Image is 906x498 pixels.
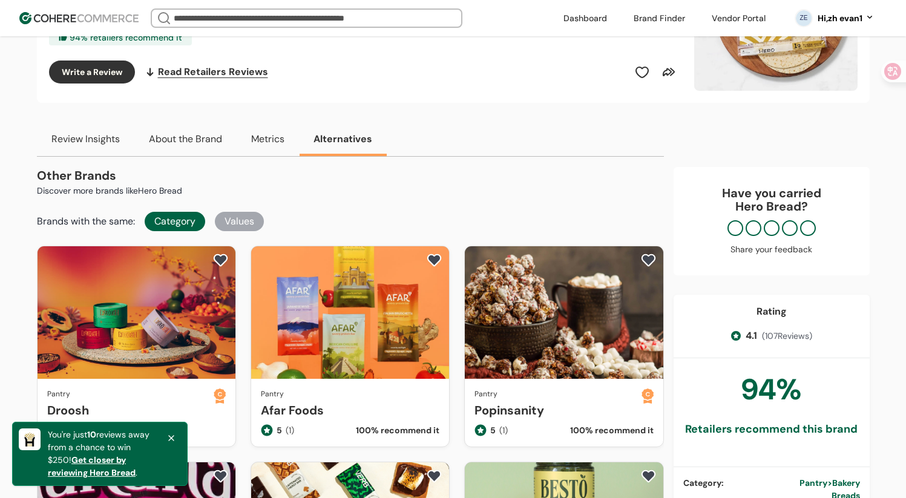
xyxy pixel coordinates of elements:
button: add to favorite [211,251,231,269]
span: Get closer by reviewing Hero Bread [48,454,136,478]
button: Write a Review [49,61,135,84]
div: Values [215,212,264,231]
div: Category : [683,477,790,490]
a: Droosh [47,401,214,419]
img: Cohere Logo [19,12,139,24]
a: Read Retailers Reviews [145,61,268,84]
button: Alternatives [299,122,387,156]
span: Brands with the same: [37,214,135,229]
span: 4.1 [746,329,757,343]
span: Pantry [799,477,827,488]
span: 10 [87,429,96,440]
button: Metrics [237,122,299,156]
p: Discover more brands like Hero Bread [37,185,664,197]
div: Share your feedback [686,243,858,256]
a: You're just10reviews away from a chance to win $250!Get closer by reviewing Hero Bread. [48,429,149,478]
span: Read Retailers Reviews [158,65,268,79]
button: add to favorite [638,467,658,485]
a: Afar Foods [261,401,439,419]
div: Hi, zh evan1 [818,12,862,25]
div: 94 % retailers recommend it [49,30,192,45]
a: Popinsanity [474,401,641,419]
button: add to favorite [638,251,658,269]
div: Retailers recommend this brand [685,421,858,437]
button: Hi,zh evan1 [818,12,875,25]
div: Have you carried [686,186,858,213]
button: add to favorite [424,467,444,485]
svg: 0 percent [795,9,813,27]
button: add to favorite [424,251,444,269]
span: > [827,477,832,488]
div: Rating [757,304,787,319]
b: Other Brands [37,168,116,183]
span: Bakery [832,477,860,488]
div: Category [145,212,205,231]
p: Hero Bread ? [686,200,858,213]
div: 94 % [741,368,802,411]
button: Review Insights [37,122,134,156]
button: add to favorite [211,467,231,485]
button: About the Brand [134,122,237,156]
span: ( 107 Reviews) [762,330,812,342]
